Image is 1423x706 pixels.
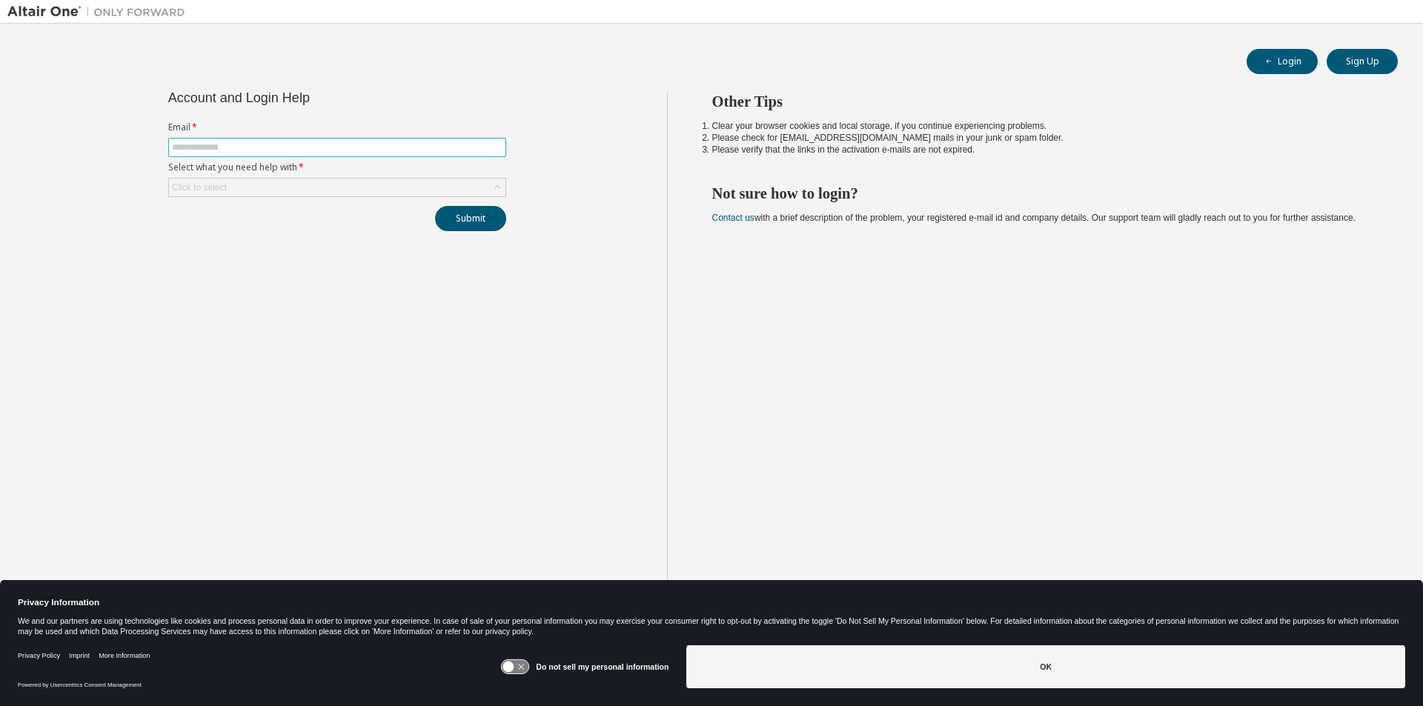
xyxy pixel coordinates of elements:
button: Sign Up [1327,49,1398,74]
h2: Other Tips [712,92,1372,111]
keeper-lock: Open Keeper Popup [483,139,501,156]
label: Select what you need help with [168,161,506,173]
li: Clear your browser cookies and local storage, if you continue experiencing problems. [712,120,1372,132]
h2: Not sure how to login? [712,184,1372,203]
span: with a brief description of the problem, your registered e-mail id and company details. Our suppo... [712,213,1356,223]
button: Submit [435,206,506,231]
label: Email [168,121,506,133]
div: Account and Login Help [168,92,439,104]
img: Altair One [7,4,193,19]
li: Please verify that the links in the activation e-mails are not expired. [712,144,1372,156]
a: Contact us [712,213,754,223]
div: Click to select [172,182,227,193]
button: Login [1247,49,1318,74]
li: Please check for [EMAIL_ADDRESS][DOMAIN_NAME] mails in your junk or spam folder. [712,132,1372,144]
div: Click to select [169,179,505,196]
